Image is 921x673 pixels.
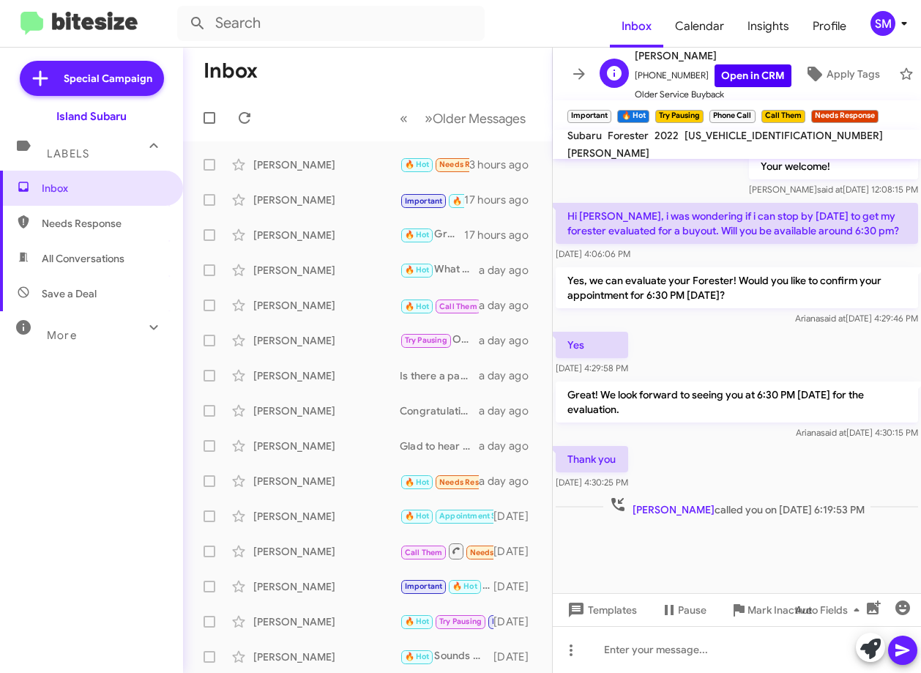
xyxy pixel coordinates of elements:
div: Inbound Call [400,190,464,209]
span: Important [405,196,443,206]
small: 🔥 Hot [617,110,649,123]
div: [PERSON_NAME] [253,368,400,383]
small: Phone Call [709,110,755,123]
span: 🔥 Hot [405,511,430,521]
p: Yes [556,332,628,358]
a: Calendar [663,5,736,48]
button: Apply Tags [791,61,892,87]
span: [PERSON_NAME] [567,146,649,160]
span: Pause [678,597,706,623]
p: Great! We look forward to seeing you at 6:30 PM [DATE] for the evaluation. [556,382,918,423]
a: Profile [801,5,858,48]
div: We are at [STREET_ADDRESS]! [400,578,493,595]
div: [PERSON_NAME] [253,193,400,207]
span: Needs Response [439,160,501,169]
div: Good Morning [PERSON_NAME]! I wanted to follow up with you and see if had some time to stop by ou... [400,296,479,314]
div: 17 hours ago [464,193,540,207]
div: Glad to hear [PERSON_NAME], thank you! [400,439,479,453]
h1: Inbox [204,59,258,83]
span: Inbox [42,181,166,196]
div: [PERSON_NAME] [253,298,400,313]
span: » [425,109,433,127]
p: Hi [PERSON_NAME], i was wondering if i can stop by [DATE] to get my forester evaluated for a buyo... [556,203,918,244]
div: Congratulations! [400,404,479,418]
div: Great! How about 3:30 PM [DATE] for your appointment? Let me know if that works or if you prefer ... [400,226,464,243]
span: Needs Response [439,477,501,487]
span: Special Campaign [64,71,152,86]
span: Insights [736,5,801,48]
span: 🔥 Hot [405,477,430,487]
div: Is there a particular reason why? [400,368,479,383]
div: [PERSON_NAME] [253,157,400,172]
div: [DATE] [493,544,540,559]
button: Pause [649,597,718,623]
div: [PERSON_NAME] [253,228,400,242]
div: a day ago [479,474,540,488]
nav: Page navigation example [392,103,534,133]
span: Call Them [439,302,477,311]
p: Yes, we can evaluate your Forester! Would you like to confirm your appointment for 6:30 PM [DATE]? [556,267,918,308]
div: Sounds great! Just let me know when you're ready, and we'll set up your appointment. Looking forw... [400,648,493,665]
div: Inbound Call [400,542,493,560]
span: [PERSON_NAME] [DATE] 12:08:15 PM [749,184,918,195]
span: Mark Inactive [747,597,812,623]
button: Templates [553,597,649,623]
span: Important [492,617,530,626]
div: [PERSON_NAME] [253,474,400,488]
span: Call Them [405,548,443,557]
span: Subaru [567,129,602,142]
span: 🔥 Hot [405,230,430,239]
span: 🔥 Hot [405,160,430,169]
span: Try Pausing [439,617,482,626]
div: a day ago [479,439,540,453]
span: [PERSON_NAME] [635,47,791,64]
span: said at [820,313,846,324]
span: [US_VEHICLE_IDENTIFICATION_NUMBER] [685,129,883,142]
span: Save a Deal [42,286,97,301]
div: [PERSON_NAME] [253,614,400,629]
span: More [47,329,77,342]
div: No problem! Just let me know when you're ready to reschedule. Looking forward to hearing from you! [400,507,493,524]
span: Ariana [DATE] 4:30:15 PM [796,427,918,438]
span: Appointment Set [439,511,504,521]
span: Auto Fields [795,597,865,623]
span: [PHONE_NUMBER] [635,64,791,87]
div: a day ago [479,368,540,383]
small: Call Them [761,110,805,123]
div: a day ago [479,263,540,278]
span: 🔥 Hot [452,196,477,206]
span: Older Service Buyback [635,87,791,102]
div: SM [870,11,895,36]
span: 🔥 Hot [405,617,430,626]
div: [PERSON_NAME] [253,333,400,348]
div: [PERSON_NAME] [253,263,400,278]
input: Search [177,6,485,41]
span: Older Messages [433,111,526,127]
span: 🔥 Hot [405,302,430,311]
a: Inbox [610,5,663,48]
small: Try Pausing [655,110,704,123]
div: [PERSON_NAME] [253,509,400,524]
a: Special Campaign [20,61,164,96]
span: [PERSON_NAME] [633,503,715,516]
small: Important [567,110,611,123]
div: Island Subaru [56,109,127,124]
button: Auto Fields [783,597,877,623]
div: Thanks in advance [PERSON_NAME] [400,156,469,173]
button: Mark Inactive [718,597,824,623]
span: called you on [DATE] 6:19:53 PM [603,496,870,517]
p: Your welcome! [749,153,918,179]
span: 2022 [655,129,679,142]
span: [DATE] 4:30:25 PM [556,477,628,488]
div: [PERSON_NAME] [253,579,400,594]
span: said at [817,184,843,195]
button: Next [416,103,534,133]
div: [DATE] [493,509,540,524]
span: Needs Response [470,548,532,557]
span: All Conversations [42,251,124,266]
a: Open in CRM [715,64,791,87]
div: [DATE] [493,650,540,664]
span: 🔥 Hot [452,581,477,591]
